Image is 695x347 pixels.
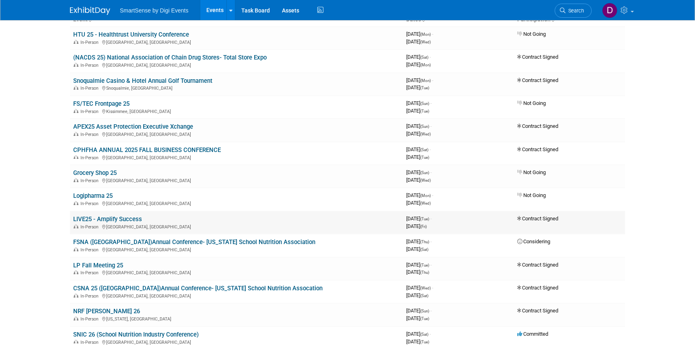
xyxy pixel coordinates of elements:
[420,340,429,344] span: (Tue)
[517,31,546,37] span: Not Going
[80,340,101,345] span: In-Person
[430,54,431,60] span: -
[406,216,432,222] span: [DATE]
[430,169,432,175] span: -
[420,294,428,298] span: (Sat)
[406,308,432,314] span: [DATE]
[73,108,400,114] div: Kissimmee, [GEOGRAPHIC_DATA]
[73,146,221,154] a: CPHFHA ANNUAL 2025 FALL BUSINESS CONFERENCE
[517,54,558,60] span: Contract Signed
[420,32,431,37] span: (Mon)
[432,285,433,291] span: -
[74,340,78,344] img: In-Person Event
[430,216,432,222] span: -
[406,123,432,129] span: [DATE]
[73,292,400,299] div: [GEOGRAPHIC_DATA], [GEOGRAPHIC_DATA]
[406,169,432,175] span: [DATE]
[420,109,429,113] span: (Tue)
[80,247,101,253] span: In-Person
[406,292,428,298] span: [DATE]
[73,246,400,253] div: [GEOGRAPHIC_DATA], [GEOGRAPHIC_DATA]
[73,177,400,183] div: [GEOGRAPHIC_DATA], [GEOGRAPHIC_DATA]
[74,155,78,159] img: In-Person Event
[73,315,400,322] div: [US_STATE], [GEOGRAPHIC_DATA]
[406,146,431,152] span: [DATE]
[420,63,431,67] span: (Mon)
[73,331,199,338] a: SNIC 26 (School Nutrition Industry Conference)
[80,201,101,206] span: In-Person
[73,84,400,91] div: Snoqualmie, [GEOGRAPHIC_DATA]
[73,216,142,223] a: LIVE25 - Amplify Success
[517,100,546,106] span: Not Going
[73,192,113,199] a: Logipharma 25
[74,109,78,113] img: In-Person Event
[432,192,433,198] span: -
[517,331,548,337] span: Committed
[406,54,431,60] span: [DATE]
[517,146,558,152] span: Contract Signed
[420,247,428,252] span: (Sat)
[406,262,432,268] span: [DATE]
[80,109,101,114] span: In-Person
[517,77,558,83] span: Contract Signed
[80,40,101,45] span: In-Person
[74,178,78,182] img: In-Person Event
[420,132,431,136] span: (Wed)
[406,31,433,37] span: [DATE]
[74,224,78,228] img: In-Person Event
[420,286,431,290] span: (Wed)
[406,238,432,244] span: [DATE]
[517,285,558,291] span: Contract Signed
[565,8,584,14] span: Search
[555,4,592,18] a: Search
[420,193,431,198] span: (Mon)
[80,132,101,137] span: In-Person
[406,200,431,206] span: [DATE]
[73,269,400,275] div: [GEOGRAPHIC_DATA], [GEOGRAPHIC_DATA]
[430,123,432,129] span: -
[517,216,558,222] span: Contract Signed
[80,63,101,68] span: In-Person
[406,269,429,275] span: [DATE]
[73,100,130,107] a: FS/TEC Frontpage 25
[406,108,429,114] span: [DATE]
[74,86,78,90] img: In-Person Event
[420,170,429,175] span: (Sun)
[432,77,433,83] span: -
[73,131,400,137] div: [GEOGRAPHIC_DATA], [GEOGRAPHIC_DATA]
[406,177,431,183] span: [DATE]
[70,7,110,15] img: ExhibitDay
[517,262,558,268] span: Contract Signed
[80,86,101,91] span: In-Person
[74,63,78,67] img: In-Person Event
[432,31,433,37] span: -
[406,315,429,321] span: [DATE]
[73,123,193,130] a: APEX25 Asset Protection Executive Xchange
[73,308,140,315] a: NRF [PERSON_NAME] 26
[406,192,433,198] span: [DATE]
[420,332,428,337] span: (Sat)
[517,169,546,175] span: Not Going
[420,316,429,321] span: (Tue)
[74,247,78,251] img: In-Person Event
[80,316,101,322] span: In-Person
[420,155,429,160] span: (Tue)
[74,316,78,320] img: In-Person Event
[80,270,101,275] span: In-Person
[517,308,558,314] span: Contract Signed
[406,77,433,83] span: [DATE]
[406,223,427,229] span: [DATE]
[73,31,189,38] a: HTU 25 - Healthtrust University Conference
[73,62,400,68] div: [GEOGRAPHIC_DATA], [GEOGRAPHIC_DATA]
[420,124,429,129] span: (Sun)
[420,270,429,275] span: (Thu)
[517,123,558,129] span: Contract Signed
[420,78,431,83] span: (Mon)
[430,100,432,106] span: -
[406,131,431,137] span: [DATE]
[406,339,429,345] span: [DATE]
[73,200,400,206] div: [GEOGRAPHIC_DATA], [GEOGRAPHIC_DATA]
[80,294,101,299] span: In-Person
[73,285,323,292] a: CSNA 25 ([GEOGRAPHIC_DATA])Annual Conference- [US_STATE] School Nutrition Assocation
[602,3,617,18] img: Dan Tiernan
